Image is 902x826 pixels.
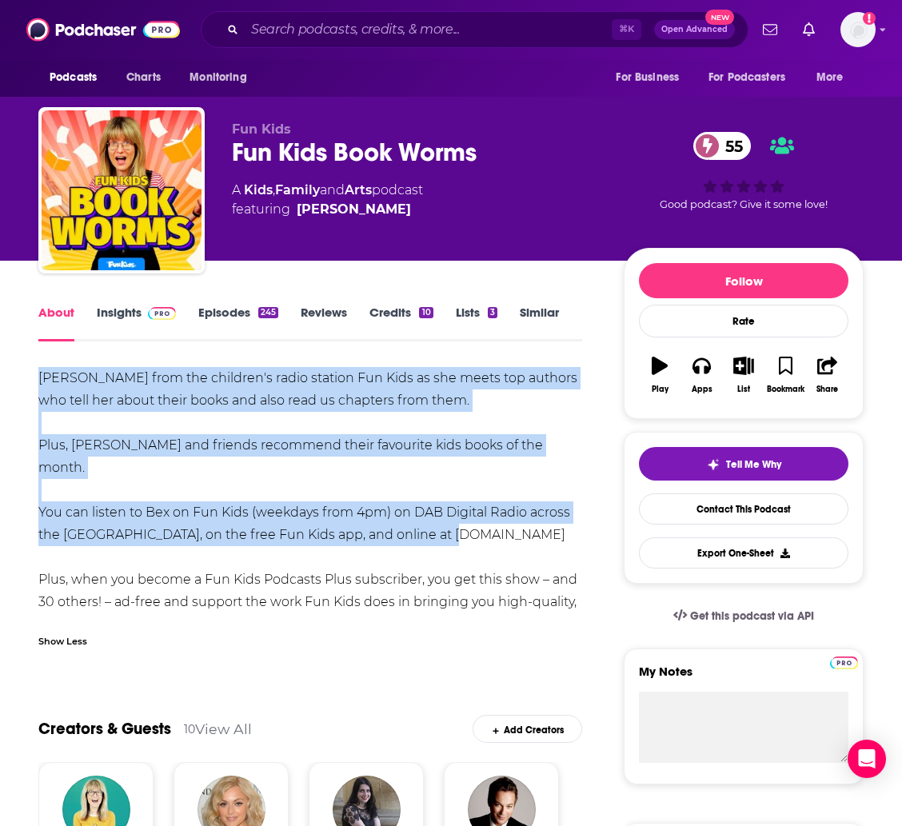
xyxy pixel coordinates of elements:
[612,19,641,40] span: ⌘ K
[805,62,864,93] button: open menu
[660,198,828,210] span: Good podcast? Give it some love!
[639,305,848,337] div: Rate
[692,385,712,394] div: Apps
[767,385,804,394] div: Bookmark
[273,182,275,198] span: ,
[796,16,821,43] a: Show notifications dropdown
[126,66,161,89] span: Charts
[184,722,195,736] div: 10
[616,66,679,89] span: For Business
[116,62,170,93] a: Charts
[726,458,781,471] span: Tell Me Why
[195,720,252,737] a: View All
[232,122,291,137] span: Fun Kids
[232,181,423,219] div: A podcast
[840,12,876,47] span: Logged in as sarahhallprinc
[297,200,411,219] a: Bex Lindsay
[198,305,278,341] a: Episodes245
[680,346,722,404] button: Apps
[258,307,278,318] div: 245
[38,367,582,636] div: [PERSON_NAME] from the children's radio station Fun Kids as she meets top authors who tell her ab...
[38,305,74,341] a: About
[320,182,345,198] span: and
[456,305,497,341] a: Lists3
[148,307,176,320] img: Podchaser Pro
[840,12,876,47] img: User Profile
[848,740,886,778] div: Open Intercom Messenger
[709,132,751,160] span: 55
[661,26,728,34] span: Open Advanced
[816,385,838,394] div: Share
[244,182,273,198] a: Kids
[661,597,827,636] a: Get this podcast via API
[639,447,848,481] button: tell me why sparkleTell Me Why
[473,715,582,743] div: Add Creators
[38,719,171,739] a: Creators & Guests
[764,346,806,404] button: Bookmark
[690,609,814,623] span: Get this podcast via API
[42,110,202,270] img: Fun Kids Book Worms
[232,200,423,219] span: featuring
[830,654,858,669] a: Pro website
[698,62,808,93] button: open menu
[419,307,433,318] div: 10
[488,307,497,318] div: 3
[863,12,876,25] svg: Add a profile image
[705,10,734,25] span: New
[520,305,559,341] a: Similar
[26,14,180,45] img: Podchaser - Follow, Share and Rate Podcasts
[830,656,858,669] img: Podchaser Pro
[723,346,764,404] button: List
[624,122,864,221] div: 55Good podcast? Give it some love!
[639,493,848,525] a: Contact This Podcast
[275,182,320,198] a: Family
[178,62,267,93] button: open menu
[816,66,844,89] span: More
[50,66,97,89] span: Podcasts
[190,66,246,89] span: Monitoring
[737,385,750,394] div: List
[245,17,612,42] input: Search podcasts, credits, & more...
[654,20,735,39] button: Open AdvancedNew
[201,11,748,48] div: Search podcasts, credits, & more...
[639,664,848,692] label: My Notes
[369,305,433,341] a: Credits10
[639,537,848,569] button: Export One-Sheet
[639,263,848,298] button: Follow
[38,62,118,93] button: open menu
[605,62,699,93] button: open menu
[707,458,720,471] img: tell me why sparkle
[840,12,876,47] button: Show profile menu
[345,182,372,198] a: Arts
[807,346,848,404] button: Share
[652,385,669,394] div: Play
[301,305,347,341] a: Reviews
[693,132,751,160] a: 55
[756,16,784,43] a: Show notifications dropdown
[708,66,785,89] span: For Podcasters
[97,305,176,341] a: InsightsPodchaser Pro
[639,346,680,404] button: Play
